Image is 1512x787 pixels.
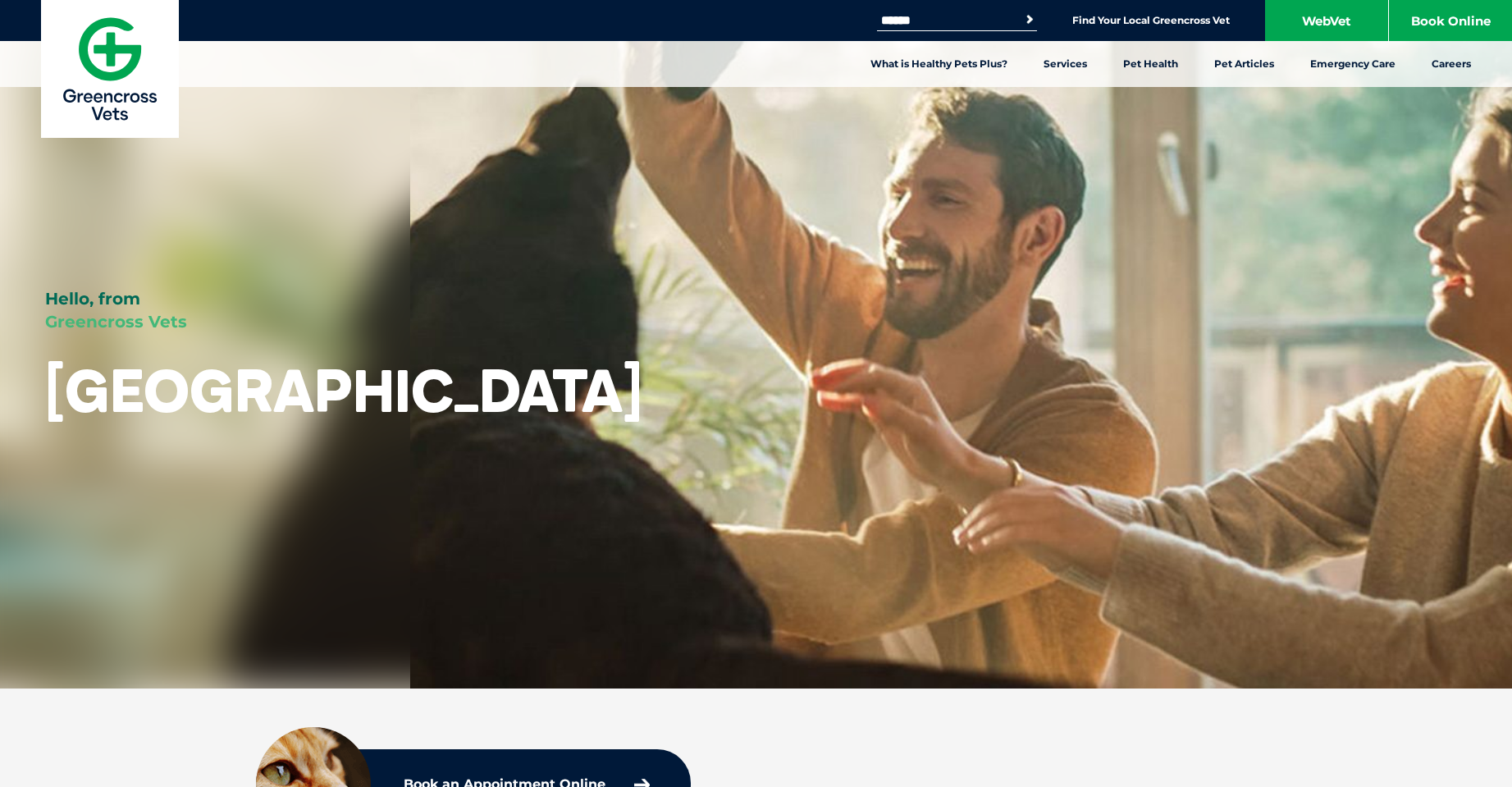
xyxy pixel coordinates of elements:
a: Find Your Local Greencross Vet [1072,14,1230,27]
span: Greencross Vets [45,312,187,332]
a: Emergency Care [1292,41,1414,87]
a: Pet Articles [1196,41,1292,87]
a: What is Healthy Pets Plus? [852,41,1026,87]
button: Search [1021,11,1038,28]
h1: [GEOGRAPHIC_DATA] [45,358,642,423]
a: Pet Health [1105,41,1196,87]
span: Hello, from [45,289,140,309]
a: Careers [1414,41,1489,87]
a: Services [1026,41,1105,87]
